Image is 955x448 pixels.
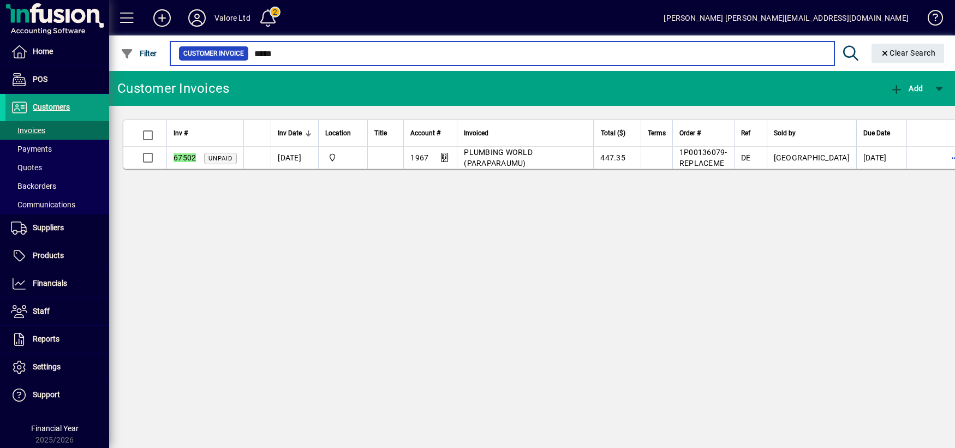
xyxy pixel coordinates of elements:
div: Inv # [174,127,237,139]
span: Communications [11,200,75,209]
span: Inv Date [278,127,302,139]
span: Settings [33,362,61,371]
a: Backorders [5,177,109,195]
span: HILLCREST WAREHOUSE [325,152,361,164]
a: Suppliers [5,214,109,242]
span: Customers [33,103,70,111]
span: Order # [679,127,701,139]
div: Sold by [774,127,850,139]
a: Settings [5,354,109,381]
span: Quotes [11,163,42,172]
button: Clear [872,44,945,63]
span: Unpaid [208,155,232,162]
span: Products [33,251,64,260]
a: Financials [5,270,109,297]
span: Total ($) [601,127,625,139]
div: Title [374,127,397,139]
span: Title [374,127,387,139]
div: Location [325,127,361,139]
span: Reports [33,334,59,343]
span: Location [325,127,351,139]
span: Financials [33,279,67,288]
span: POS [33,75,47,83]
span: Suppliers [33,223,64,232]
div: Total ($) [600,127,635,139]
a: Support [5,381,109,409]
button: Add [887,79,926,98]
span: Support [33,390,60,399]
span: Financial Year [31,424,79,433]
span: Customer Invoice [183,48,244,59]
span: 1P00136079-REPLACEME [679,148,727,168]
span: Filter [121,49,157,58]
span: Invoiced [464,127,488,139]
span: DE [741,153,751,162]
div: Valore Ltd [214,9,250,27]
span: Sold by [774,127,796,139]
a: Invoices [5,121,109,140]
button: Add [145,8,180,28]
a: Home [5,38,109,65]
div: Inv Date [278,127,312,139]
span: Home [33,47,53,56]
span: Account # [410,127,440,139]
div: Invoiced [464,127,587,139]
span: Inv # [174,127,188,139]
span: Invoices [11,126,45,135]
a: POS [5,66,109,93]
a: Products [5,242,109,270]
span: PLUMBING WORLD (PARAPARAUMU) [464,148,533,168]
a: Communications [5,195,109,214]
em: 67502 [174,153,196,162]
div: [PERSON_NAME] [PERSON_NAME][EMAIL_ADDRESS][DOMAIN_NAME] [664,9,909,27]
a: Payments [5,140,109,158]
a: Reports [5,326,109,353]
span: Terms [648,127,666,139]
span: Ref [741,127,750,139]
div: Ref [741,127,760,139]
span: Staff [33,307,50,315]
span: Payments [11,145,52,153]
span: Clear Search [880,49,936,57]
td: 447.35 [593,147,641,169]
div: Customer Invoices [117,80,229,97]
span: [GEOGRAPHIC_DATA] [774,153,850,162]
div: Account # [410,127,450,139]
span: Add [890,84,923,93]
a: Staff [5,298,109,325]
div: Order # [679,127,727,139]
button: Profile [180,8,214,28]
a: Knowledge Base [920,2,941,38]
td: [DATE] [271,147,318,169]
div: Due Date [863,127,900,139]
span: Backorders [11,182,56,190]
a: Quotes [5,158,109,177]
span: Due Date [863,127,890,139]
button: Filter [118,44,160,63]
td: [DATE] [856,147,906,169]
span: 1967 [410,153,428,162]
